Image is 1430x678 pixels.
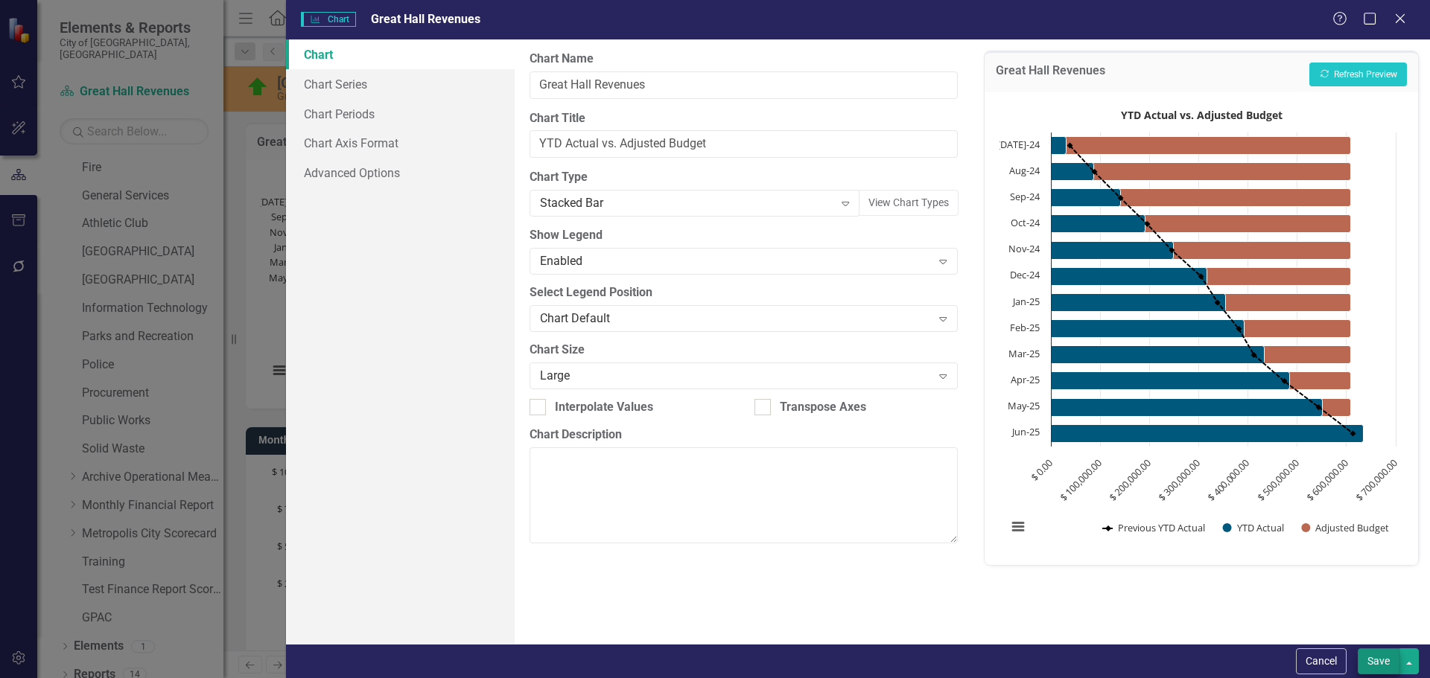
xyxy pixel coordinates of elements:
path: Jul-24, 608,955. Adjusted Budget. [1051,136,1350,154]
label: Select Legend Position [530,284,957,301]
text: Nov-24 [1008,242,1040,255]
text: $ 600,000.00 [1303,456,1350,504]
path: Mar-25, 433,056. YTD Actual. [1051,345,1264,363]
button: Refresh Preview [1309,63,1407,86]
button: View chart menu, YTD Actual vs. Adjusted Budget [1008,517,1029,537]
button: Cancel [1296,648,1347,674]
path: May-25, 608,955. Adjusted Budget. [1051,398,1350,416]
path: Aug-24, 87,692. Previous YTD Actual. [1091,169,1097,175]
button: Show Adjusted Budget [1301,521,1389,534]
text: $ 100,000.00 [1057,456,1105,504]
label: Chart Name [530,51,957,68]
button: Show Previous YTD Actual [1102,521,1207,534]
path: Sep-24, 608,955. Adjusted Budget. [1051,188,1350,206]
path: Oct-24, 195,337. Previous YTD Actual. [1144,221,1150,227]
path: Nov-24, 245,458. Previous YTD Actual. [1169,247,1175,253]
text: $ 200,000.00 [1106,456,1154,504]
div: Enabled [540,253,931,270]
div: Interpolate Values [555,399,653,416]
path: Apr-25, 473,475. Previous YTD Actual. [1281,378,1287,384]
span: Great Hall Revenues [371,12,480,26]
path: Feb-25, 381,174. Previous YTD Actual. [1236,326,1242,332]
a: Advanced Options [286,158,515,188]
path: Dec-24, 317,185. YTD Actual. [1051,267,1207,285]
text: May-25 [1008,399,1040,412]
a: Chart [286,39,515,69]
path: Feb-25, 392,503. YTD Actual. [1051,319,1244,337]
g: YTD Actual, series 2 of 3. Bar series with 12 bars. [1051,136,1363,442]
text: $ 400,000.00 [1204,456,1252,504]
path: Jan-25, 608,955. Adjusted Budget. [1051,293,1350,311]
path: May-25, 550,517. YTD Actual. [1051,398,1322,416]
path: Jan-25, 354,154. YTD Actual. [1051,293,1225,311]
button: Save [1358,648,1399,674]
path: Dec-24, 608,955. Adjusted Budget. [1051,267,1350,285]
span: Chart [301,12,356,27]
text: Dec-24 [1010,268,1040,281]
path: Aug-24, 608,955. Adjusted Budget. [1051,162,1350,180]
path: Sep-24, 141,496. YTD Actual. [1051,188,1120,206]
path: Dec-24, 304,831. Previous YTD Actual. [1198,273,1204,279]
path: Sep-24, 141,033. Previous YTD Actual. [1117,195,1123,201]
text: [DATE]-24 [997,138,1040,151]
path: Aug-24, 87,127. YTD Actual. [1051,162,1093,180]
div: Large [540,367,931,384]
label: Chart Size [530,342,957,359]
path: Apr-25, 484,651. YTD Actual. [1051,371,1289,389]
label: Chart Title [530,110,957,127]
text: Apr-25 [1011,373,1040,386]
text: Sep-24 [1010,190,1040,203]
path: Jun-25, 633,827. YTD Actual. [1051,424,1363,442]
path: Jun-25, 613,427. Previous YTD Actual. [1350,430,1356,436]
label: Chart Description [530,426,957,444]
path: Mar-25, 412,200. Previous YTD Actual. [1251,352,1256,358]
h3: Great Hall Revenues [996,64,1105,82]
text: YTD Actual vs. Adjusted Budget [1120,108,1282,122]
text: $ 0.00 [1027,456,1055,484]
text: Jan-25 [1011,295,1040,308]
button: Show YTD Actual [1223,521,1285,534]
g: Adjusted Budget, series 3 of 3. Bar series with 12 bars. [1051,136,1350,442]
text: Feb-25 [1010,321,1040,334]
path: Jul-24, 38,376. Previous YTD Actual. [1067,142,1072,148]
text: $ 500,000.00 [1253,456,1301,504]
path: May-25, 544,062. Previous YTD Actual. [1315,404,1321,410]
svg: Interactive chart [1000,103,1403,550]
div: Chart Default [540,310,931,327]
a: Chart Series [286,69,515,99]
path: Feb-25, 608,955. Adjusted Budget. [1051,319,1350,337]
path: Oct-24, 191,973. YTD Actual. [1051,214,1145,232]
text: Oct-24 [1011,216,1040,229]
path: Mar-25, 608,955. Adjusted Budget. [1051,345,1350,363]
a: Chart Axis Format [286,128,515,158]
path: Nov-24, 249,148. YTD Actual. [1051,241,1173,259]
div: Stacked Bar [540,195,833,212]
input: Optional Chart Title [530,130,957,158]
button: View Chart Types [859,190,959,216]
path: Jan-25, 338,523. Previous YTD Actual. [1214,299,1220,305]
path: Jul-24, 31,000. YTD Actual. [1051,136,1066,154]
div: YTD Actual vs. Adjusted Budget. Highcharts interactive chart. [1000,103,1403,550]
text: $ 300,000.00 [1155,456,1203,504]
path: Nov-24, 608,955. Adjusted Budget. [1051,241,1350,259]
text: Aug-24 [1009,164,1040,177]
path: Apr-25, 608,955. Adjusted Budget. [1051,371,1350,389]
text: $ 700,000.00 [1353,456,1400,504]
label: Show Legend [530,227,957,244]
text: Jun-25 [1011,425,1040,438]
path: Oct-24, 608,955. Adjusted Budget. [1051,214,1350,232]
text: Mar-25 [1008,347,1040,360]
a: Chart Periods [286,99,515,129]
div: Transpose Axes [780,399,866,416]
label: Chart Type [530,169,957,186]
